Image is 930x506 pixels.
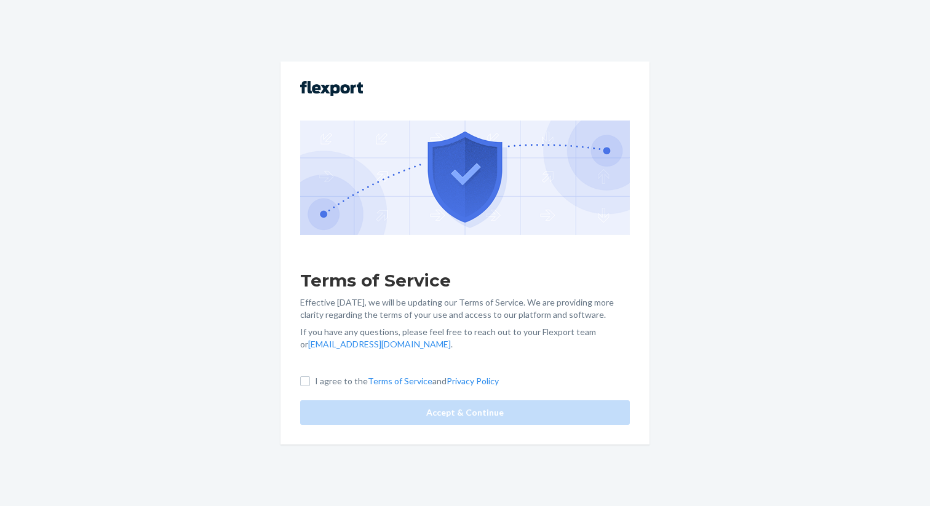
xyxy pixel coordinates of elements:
p: I agree to the and [315,375,499,387]
p: If you have any questions, please feel free to reach out to your Flexport team or . [300,326,630,350]
h1: Terms of Service [300,269,630,291]
p: Effective [DATE], we will be updating our Terms of Service. We are providing more clarity regardi... [300,296,630,321]
img: GDPR Compliance [300,121,630,235]
a: Privacy Policy [447,376,499,386]
a: Terms of Service [368,376,432,386]
img: Flexport logo [300,81,363,96]
button: Accept & Continue [300,400,630,425]
input: I agree to theTerms of ServiceandPrivacy Policy [300,376,310,386]
a: [EMAIL_ADDRESS][DOMAIN_NAME] [308,339,451,349]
